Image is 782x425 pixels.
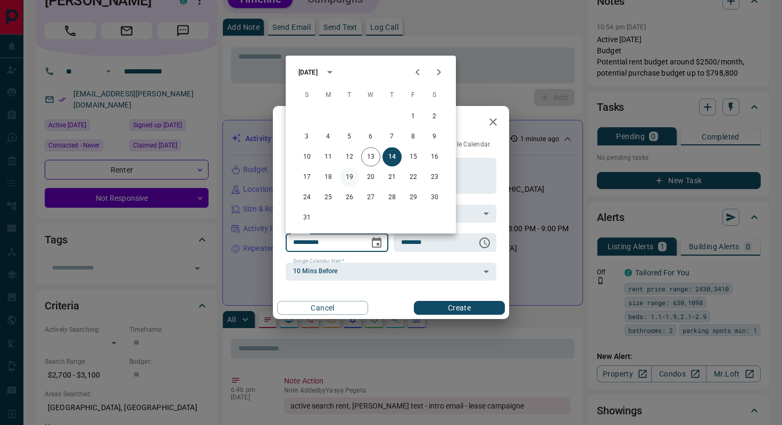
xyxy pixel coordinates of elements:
button: Choose date, selected date is Aug 14, 2025 [366,232,387,254]
span: Wednesday [361,85,380,106]
span: Tuesday [340,85,359,106]
button: 2 [425,107,444,126]
button: 15 [404,148,423,167]
div: [DATE] [298,68,318,77]
button: 19 [340,168,359,187]
button: 31 [297,208,317,227]
button: 30 [425,188,444,207]
button: 21 [382,168,402,187]
span: Sunday [297,85,317,106]
button: 23 [425,168,444,187]
button: 14 [382,148,402,167]
span: Monday [319,85,338,106]
button: 20 [361,168,380,187]
div: 10 Mins Before [286,263,496,281]
button: 6 [361,127,380,146]
button: 5 [340,127,359,146]
button: calendar view is open, switch to year view [321,63,339,81]
button: 29 [404,188,423,207]
button: 3 [297,127,317,146]
button: 27 [361,188,380,207]
button: 25 [319,188,338,207]
button: 12 [340,148,359,167]
button: 10 [297,148,317,167]
button: 26 [340,188,359,207]
button: 8 [404,127,423,146]
button: 24 [297,188,317,207]
span: Saturday [425,85,444,106]
button: 22 [404,168,423,187]
label: Google Calendar Alert [293,258,344,265]
h2: New Task [273,106,345,140]
button: 16 [425,148,444,167]
button: 28 [382,188,402,207]
button: Next month [428,62,450,83]
span: Thursday [382,85,402,106]
button: Choose time, selected time is 6:00 AM [474,232,495,254]
button: Cancel [277,301,368,315]
button: 4 [319,127,338,146]
span: Friday [404,85,423,106]
button: Previous month [407,62,428,83]
button: 9 [425,127,444,146]
button: 13 [361,148,380,167]
button: Create [414,301,505,315]
button: 11 [319,148,338,167]
button: 1 [404,107,423,126]
button: 17 [297,168,317,187]
button: 7 [382,127,402,146]
button: 18 [319,168,338,187]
